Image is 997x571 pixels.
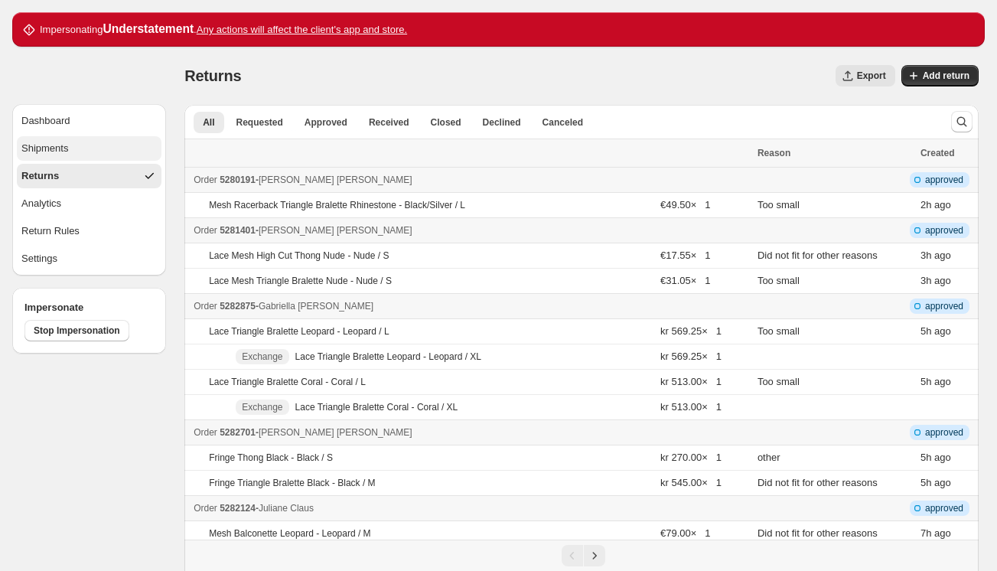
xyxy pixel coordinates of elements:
[21,251,57,266] div: Settings
[259,225,412,236] span: [PERSON_NAME] [PERSON_NAME]
[923,70,969,82] span: Add return
[925,502,963,514] span: approved
[753,319,916,344] td: Too small
[305,116,347,129] span: Approved
[209,452,333,464] p: Fringe Thong Black - Black / S
[209,325,389,338] p: Lace Triangle Bralette Leopard - Leopard / L
[920,148,955,158] span: Created
[660,401,722,413] span: kr 513.00 × 1
[660,376,722,387] span: kr 513.00 × 1
[753,471,916,496] td: Did not fit for other reasons
[40,21,407,38] p: Impersonating .
[17,191,161,216] button: Analytics
[925,426,963,439] span: approved
[857,70,886,82] span: Export
[259,301,373,312] span: Gabriella [PERSON_NAME]
[194,503,217,514] span: Order
[242,351,282,363] span: Exchange
[194,425,748,440] div: -
[916,269,979,294] td: ago
[920,250,931,261] time: Saturday, August 23, 2025 at 11:46:35 AM
[194,172,748,188] div: -
[203,116,214,129] span: All
[925,300,963,312] span: approved
[209,527,370,540] p: Mesh Balconette Leopard - Leopard / M
[920,275,931,286] time: Saturday, August 23, 2025 at 11:46:35 AM
[209,199,465,211] p: Mesh Racerback Triangle Bralette Rhinestone - Black/Silver / L
[660,477,722,488] span: kr 545.00 × 1
[17,219,161,243] button: Return Rules
[209,477,375,489] p: Fringe Triangle Bralette Black - Black / M
[920,477,931,488] time: Saturday, August 23, 2025 at 9:49:18 AM
[369,116,409,129] span: Received
[925,224,963,237] span: approved
[197,24,407,35] u: Any actions will affect the client's app and store.
[24,300,154,315] h4: Impersonate
[836,65,895,86] button: Export
[660,275,710,286] span: €31.05 × 1
[103,22,194,35] strong: Understatement
[916,243,979,269] td: ago
[21,196,61,211] div: Analytics
[220,301,256,312] span: 5282875
[194,225,217,236] span: Order
[34,325,120,337] span: Stop Impersonation
[916,319,979,344] td: ago
[236,116,283,129] span: Requested
[24,320,129,341] button: Stop Impersonation
[660,452,722,463] span: kr 270.00 × 1
[916,370,979,395] td: ago
[483,116,521,129] span: Declined
[184,67,241,84] span: Returns
[660,199,710,210] span: €49.50 × 1
[259,175,412,185] span: [PERSON_NAME] [PERSON_NAME]
[17,136,161,161] button: Shipments
[259,503,314,514] span: Juliane Claus
[220,503,256,514] span: 5282124
[901,65,979,86] button: Add return
[194,175,217,185] span: Order
[295,401,458,413] p: Lace Triangle Bralette Coral - Coral / XL
[194,301,217,312] span: Order
[916,471,979,496] td: ago
[660,325,722,337] span: kr 569.25 × 1
[660,250,710,261] span: €17.55 × 1
[916,445,979,471] td: ago
[209,376,366,388] p: Lace Triangle Bralette Coral - Coral / L
[184,540,979,571] nav: Pagination
[21,141,68,156] div: Shipments
[17,164,161,188] button: Returns
[660,351,722,362] span: kr 569.25 × 1
[209,250,389,262] p: Lace Mesh High Cut Thong Nude - Nude / S
[242,401,282,413] span: Exchange
[17,109,161,133] button: Dashboard
[753,445,916,471] td: other
[21,224,80,239] div: Return Rules
[920,452,931,463] time: Saturday, August 23, 2025 at 9:49:18 AM
[916,193,979,218] td: ago
[753,243,916,269] td: Did not fit for other reasons
[660,527,710,539] span: €79.00 × 1
[753,193,916,218] td: Too small
[220,427,256,438] span: 5282701
[920,527,931,539] time: Saturday, August 23, 2025 at 8:06:38 AM
[925,174,963,186] span: approved
[220,175,256,185] span: 5280191
[431,116,461,129] span: Closed
[21,113,70,129] div: Dashboard
[584,545,605,566] button: Next
[259,427,412,438] span: [PERSON_NAME] [PERSON_NAME]
[916,521,979,547] td: ago
[753,269,916,294] td: Too small
[194,223,748,238] div: -
[951,111,973,132] button: Search and filter results
[295,351,482,363] p: Lace Triangle Bralette Leopard - Leopard / XL
[920,199,931,210] time: Saturday, August 23, 2025 at 1:29:08 PM
[920,376,931,387] time: Saturday, August 23, 2025 at 9:57:56 AM
[21,168,59,184] div: Returns
[758,148,790,158] span: Reason
[194,501,748,516] div: -
[209,275,392,287] p: Lace Mesh Triangle Bralette Nude - Nude / S
[753,521,916,547] td: Did not fit for other reasons
[194,427,217,438] span: Order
